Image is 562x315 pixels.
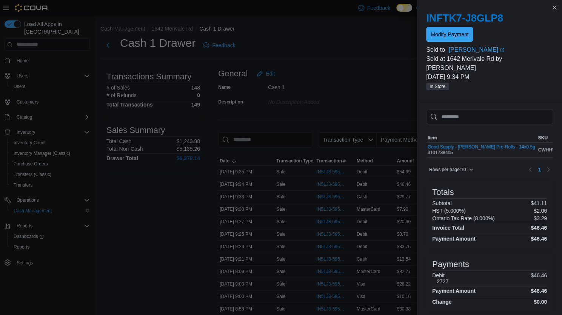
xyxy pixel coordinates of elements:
button: Rows per page:10 [426,165,476,174]
button: Good Supply - [PERSON_NAME] Pre-Rolls - 14x0.5g [428,144,535,150]
span: SKU [538,135,548,141]
span: Item [428,135,437,141]
h4: Invoice Total [432,225,464,231]
p: $41.11 [531,200,547,206]
h4: Change [432,299,451,305]
h6: HST (5.000%) [432,208,465,214]
ul: Pagination for table: MemoryTable from EuiInMemoryTable [535,164,544,176]
span: In Store [430,83,445,90]
p: [DATE] 9:34 PM [426,73,553,82]
p: $2.06 [534,208,547,214]
h3: Payments [432,260,469,269]
button: Modify Payment [426,27,473,42]
h4: $0.00 [534,299,547,305]
a: [PERSON_NAME]External link [448,45,553,54]
span: 1 [538,166,541,173]
h4: $46.46 [531,236,547,242]
button: Page 1 of 1 [535,164,544,176]
button: Close this dialog [550,3,559,12]
button: Item [426,133,537,142]
span: Modify Payment [431,31,468,38]
h4: $46.46 [531,225,547,231]
p: Sold at 1642 Merivale Rd by [PERSON_NAME] [426,54,553,73]
h2: INFTK7-J8GLP8 [426,12,553,24]
h4: $46.46 [531,288,547,294]
h4: Payment Amount [432,236,476,242]
span: In Store [426,83,449,90]
h4: Payment Amount [432,288,476,294]
div: Sold to [426,45,447,54]
div: 3101738405 [428,144,535,156]
h6: 2727 [437,278,448,284]
p: $3.29 [534,215,547,221]
p: $46.46 [531,272,547,284]
button: Next page [544,165,553,174]
input: This is a search bar. As you type, the results lower in the page will automatically filter. [426,109,553,124]
h3: Totals [432,188,454,197]
nav: Pagination for table: MemoryTable from EuiInMemoryTable [526,164,553,176]
h6: Subtotal [432,200,451,206]
button: Previous page [526,165,535,174]
h6: Ontario Tax Rate (8.000%) [432,215,495,221]
h6: Debit [432,272,448,278]
span: Rows per page : 10 [429,167,466,173]
svg: External link [500,48,504,52]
